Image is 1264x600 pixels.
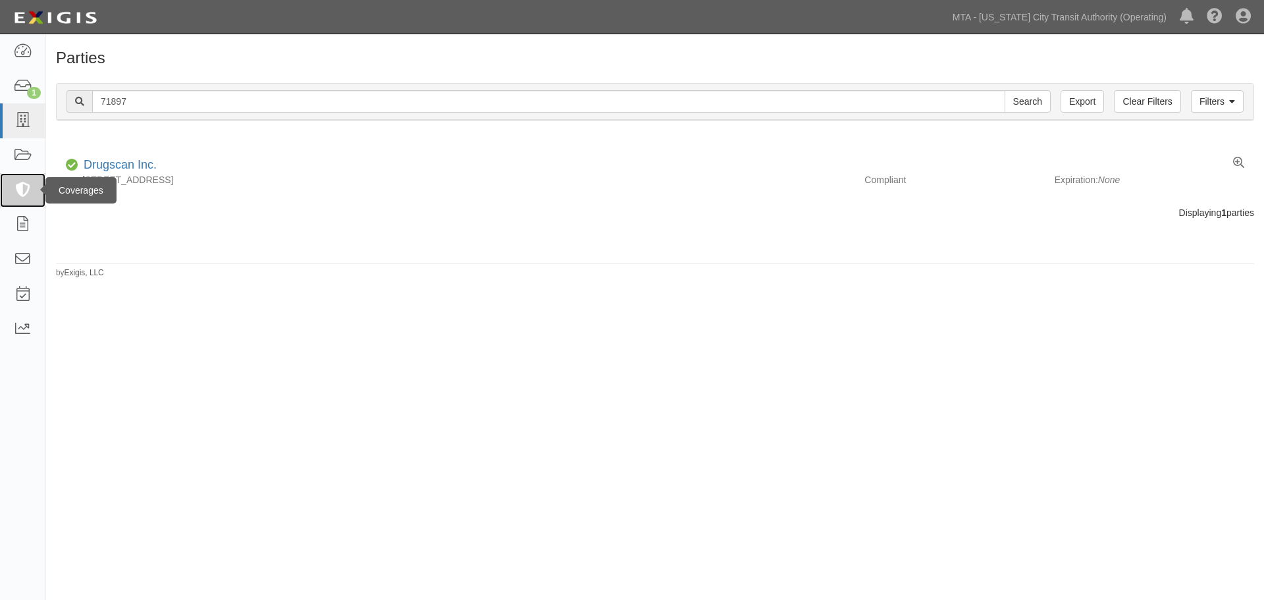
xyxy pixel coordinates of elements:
[45,177,117,204] div: Coverages
[1098,175,1120,185] i: None
[27,87,41,99] div: 1
[46,206,1264,219] div: Displaying parties
[66,161,78,170] i: Compliant
[1061,90,1104,113] a: Export
[10,6,101,30] img: logo-5460c22ac91f19d4615b14bd174203de0afe785f0fc80cf4dbbc73dc1793850b.png
[1233,157,1244,170] a: View results summary
[1207,9,1223,25] i: Help Center - Complianz
[946,4,1173,30] a: MTA - [US_STATE] City Transit Authority (Operating)
[1221,207,1226,218] b: 1
[84,158,157,171] a: Drugscan Inc.
[1005,90,1051,113] input: Search
[65,268,104,277] a: Exigis, LLC
[78,157,157,174] div: Drugscan Inc.
[855,173,1054,186] div: Compliant
[56,267,104,279] small: by
[56,49,1254,67] h1: Parties
[92,90,1005,113] input: Search
[1114,90,1180,113] a: Clear Filters
[1055,173,1254,186] div: Expiration:
[56,173,855,186] div: [STREET_ADDRESS]
[1191,90,1244,113] a: Filters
